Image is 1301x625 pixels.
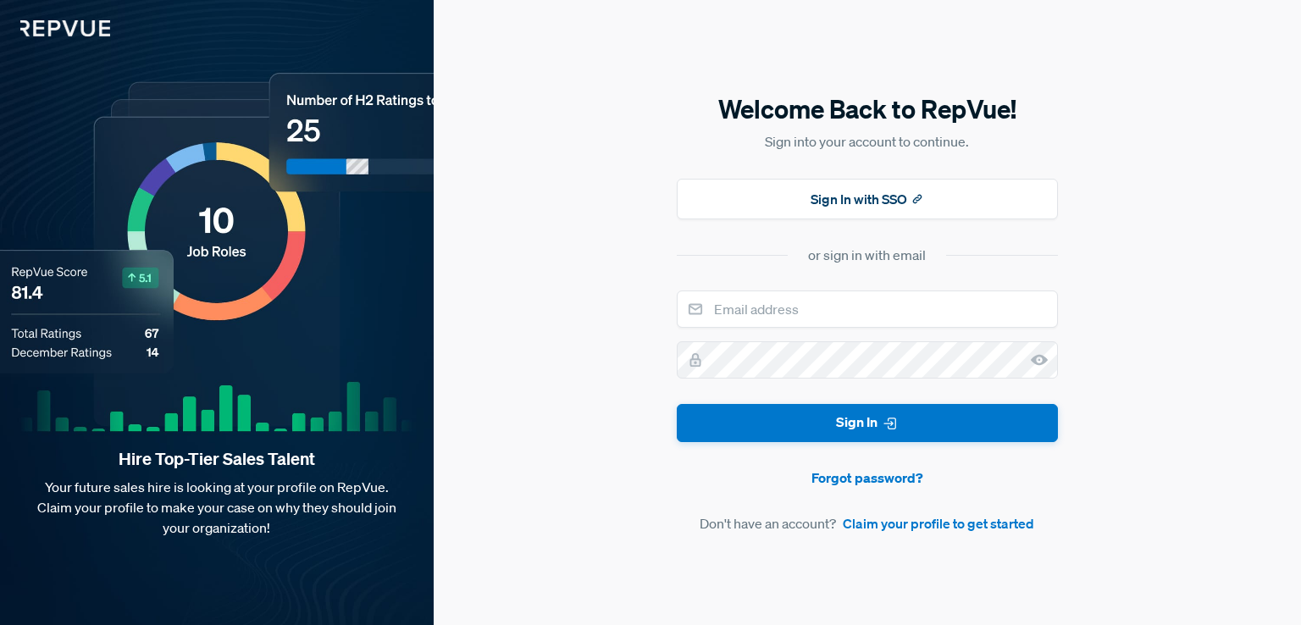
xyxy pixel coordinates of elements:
p: Your future sales hire is looking at your profile on RepVue. Claim your profile to make your case... [27,477,407,538]
p: Sign into your account to continue. [677,131,1058,152]
h5: Welcome Back to RepVue! [677,91,1058,127]
div: or sign in with email [808,245,926,265]
button: Sign In with SSO [677,179,1058,219]
article: Don't have an account? [677,513,1058,534]
a: Forgot password? [677,467,1058,488]
a: Claim your profile to get started [843,513,1034,534]
button: Sign In [677,404,1058,442]
strong: Hire Top-Tier Sales Talent [27,448,407,470]
input: Email address [677,290,1058,328]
